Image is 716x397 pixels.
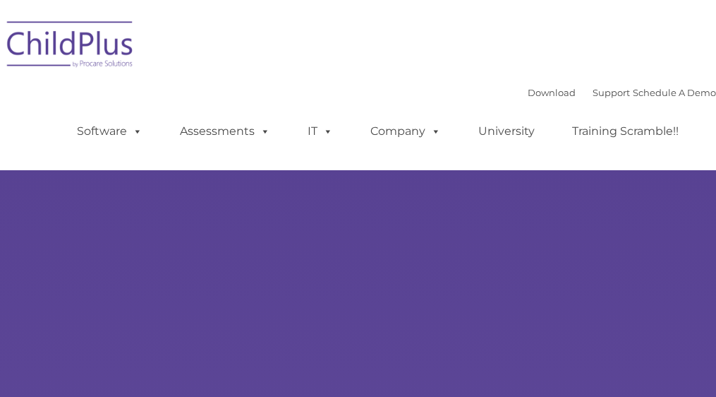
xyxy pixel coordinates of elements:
a: Software [63,117,157,146]
a: Company [356,117,455,146]
a: Support [593,87,630,98]
font: | [528,87,716,98]
a: Download [528,87,576,98]
a: IT [293,117,347,146]
a: Training Scramble!! [558,117,693,146]
a: Assessments [166,117,284,146]
a: Schedule A Demo [633,87,716,98]
a: University [464,117,549,146]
